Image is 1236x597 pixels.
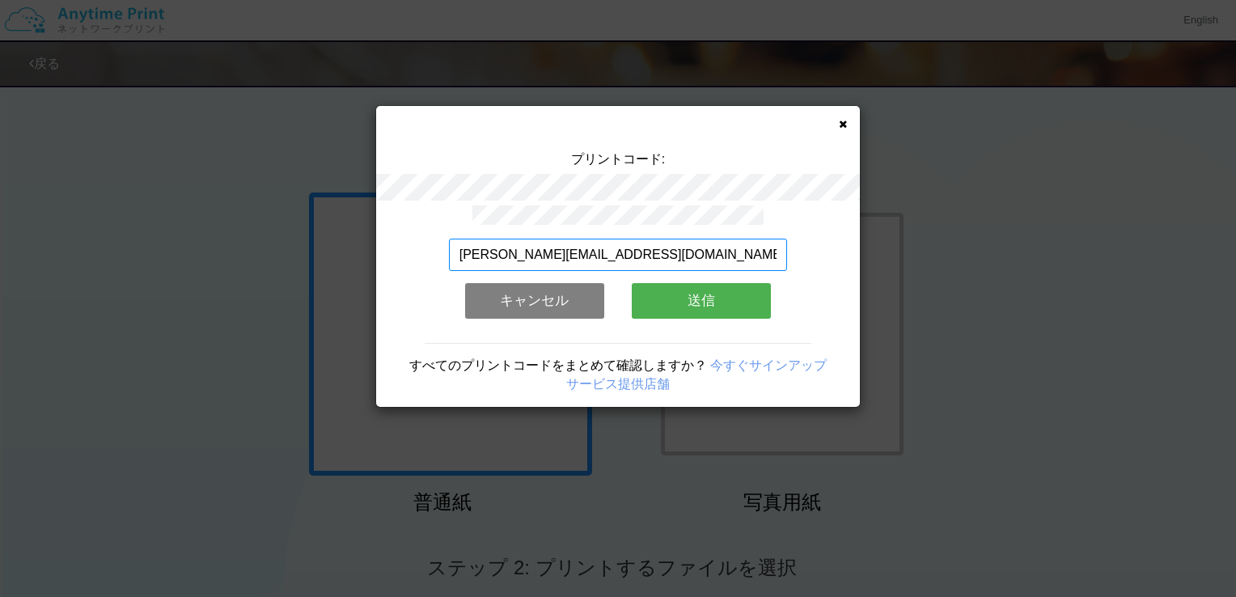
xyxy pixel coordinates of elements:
button: 送信 [632,283,771,319]
a: 今すぐサインアップ [710,358,827,372]
a: サービス提供店舗 [566,377,670,391]
span: プリントコード: [571,152,665,166]
button: キャンセル [465,283,604,319]
input: メールアドレス [449,239,788,271]
span: すべてのプリントコードをまとめて確認しますか？ [409,358,707,372]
